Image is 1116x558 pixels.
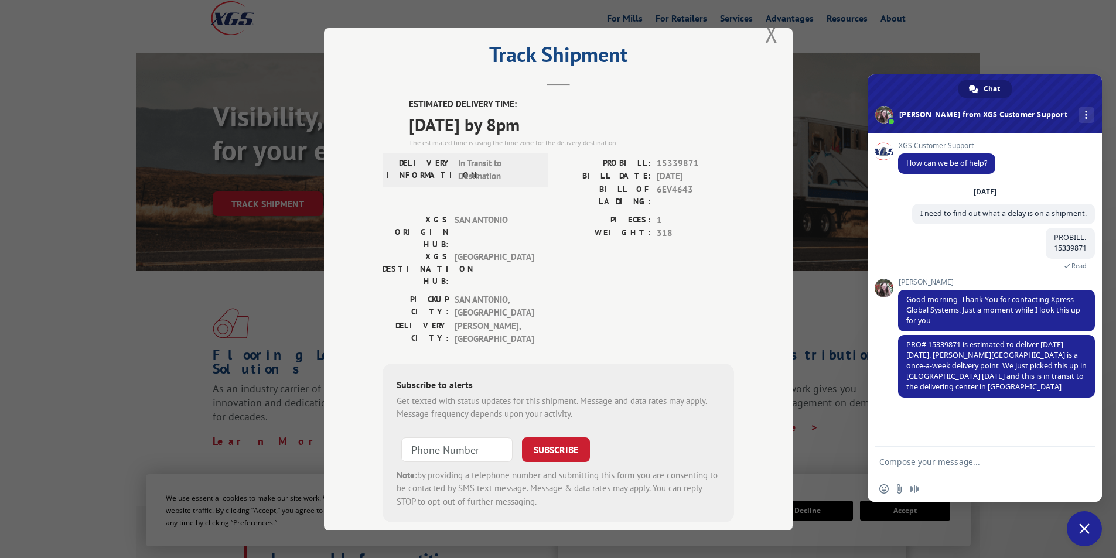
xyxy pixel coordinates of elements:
[1067,511,1102,546] div: Close chat
[383,46,734,69] h2: Track Shipment
[558,227,651,240] label: WEIGHT:
[397,377,720,394] div: Subscribe to alerts
[657,227,734,240] span: 318
[765,18,778,49] button: Close modal
[898,142,995,150] span: XGS Customer Support
[397,468,720,508] div: by providing a telephone number and submitting this form you are consenting to be contacted by SM...
[383,213,449,250] label: XGS ORIGIN HUB:
[879,484,889,494] span: Insert an emoji
[383,293,449,319] label: PICKUP CITY:
[895,484,904,494] span: Send a file
[906,340,1087,392] span: PRO# 15339871 is estimated to deliver [DATE][DATE]. [PERSON_NAME][GEOGRAPHIC_DATA] is a once-a-we...
[397,469,417,480] strong: Note:
[879,457,1064,467] textarea: Compose your message...
[558,213,651,227] label: PIECES:
[898,278,1095,286] span: [PERSON_NAME]
[455,250,534,287] span: [GEOGRAPHIC_DATA]
[657,156,734,170] span: 15339871
[386,156,452,183] label: DELIVERY INFORMATION:
[409,98,734,111] label: ESTIMATED DELIVERY TIME:
[409,111,734,137] span: [DATE] by 8pm
[458,156,537,183] span: In Transit to Destination
[409,137,734,148] div: The estimated time is using the time zone for the delivery destination.
[657,170,734,183] span: [DATE]
[906,158,987,168] span: How can we be of help?
[974,189,996,196] div: [DATE]
[657,183,734,207] span: 6EV4643
[920,208,1087,218] span: I need to find out what a delay is on a shipment.
[1071,262,1087,270] span: Read
[383,250,449,287] label: XGS DESTINATION HUB:
[397,394,720,420] div: Get texted with status updates for this shipment. Message and data rates may apply. Message frequ...
[906,295,1080,326] span: Good morning. Thank You for contacting Xpress Global Systems. Just a moment while I look this up ...
[958,80,1012,98] div: Chat
[455,293,534,319] span: SAN ANTONIO , [GEOGRAPHIC_DATA]
[657,213,734,227] span: 1
[984,80,1000,98] span: Chat
[558,183,651,207] label: BILL OF LADING:
[522,437,590,461] button: SUBSCRIBE
[1054,232,1087,253] span: PROBILL: 15339871
[401,437,513,461] input: Phone Number
[1079,107,1094,123] div: More channels
[558,170,651,183] label: BILL DATE:
[558,156,651,170] label: PROBILL:
[455,213,534,250] span: SAN ANTONIO
[455,319,534,345] span: [PERSON_NAME] , [GEOGRAPHIC_DATA]
[910,484,919,494] span: Audio message
[383,319,449,345] label: DELIVERY CITY:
